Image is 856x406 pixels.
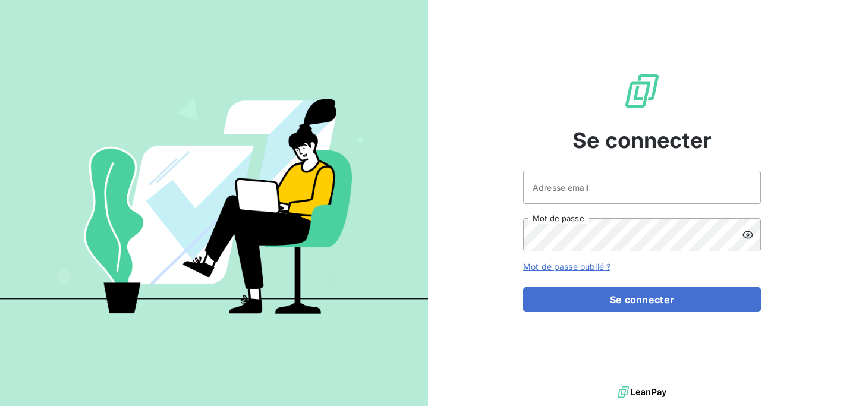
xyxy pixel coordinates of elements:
img: Logo LeanPay [623,72,661,110]
a: Mot de passe oublié ? [523,262,610,272]
input: placeholder [523,171,761,204]
button: Se connecter [523,287,761,312]
span: Se connecter [572,124,712,156]
img: logo [618,383,666,401]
